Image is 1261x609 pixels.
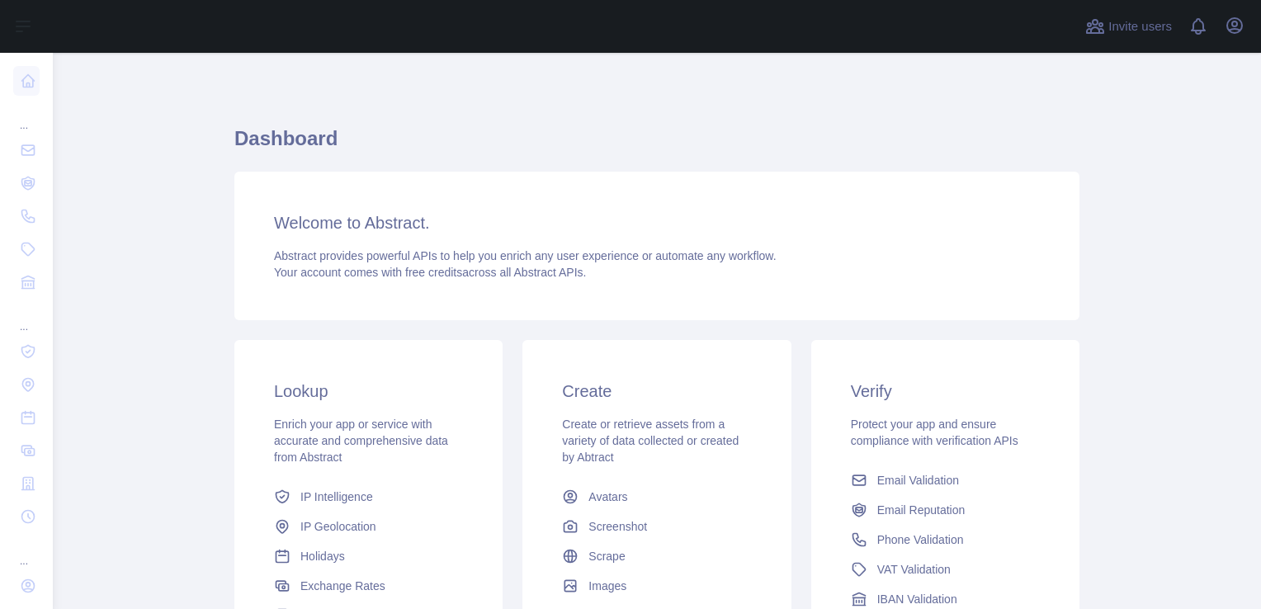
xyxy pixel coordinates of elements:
span: Exchange Rates [300,578,385,594]
span: Your account comes with across all Abstract APIs. [274,266,586,279]
h1: Dashboard [234,125,1079,165]
h3: Create [562,380,751,403]
span: Invite users [1108,17,1172,36]
a: Avatars [555,482,758,512]
span: Screenshot [588,518,647,535]
span: free credits [405,266,462,279]
span: IP Intelligence [300,489,373,505]
span: Create or retrieve assets from a variety of data collected or created by Abtract [562,418,739,464]
div: ... [13,535,40,568]
div: ... [13,99,40,132]
h3: Lookup [274,380,463,403]
a: IP Geolocation [267,512,470,541]
span: Images [588,578,626,594]
span: Email Reputation [877,502,966,518]
span: Protect your app and ensure compliance with verification APIs [851,418,1018,447]
a: Screenshot [555,512,758,541]
span: IP Geolocation [300,518,376,535]
a: Scrape [555,541,758,571]
a: VAT Validation [844,555,1046,584]
span: Email Validation [877,472,959,489]
a: Email Reputation [844,495,1046,525]
span: Scrape [588,548,625,564]
a: Images [555,571,758,601]
h3: Welcome to Abstract. [274,211,1040,234]
div: ... [13,300,40,333]
a: Phone Validation [844,525,1046,555]
span: IBAN Validation [877,591,957,607]
a: IP Intelligence [267,482,470,512]
button: Invite users [1082,13,1175,40]
a: Holidays [267,541,470,571]
span: Abstract provides powerful APIs to help you enrich any user experience or automate any workflow. [274,249,777,262]
a: Exchange Rates [267,571,470,601]
span: Enrich your app or service with accurate and comprehensive data from Abstract [274,418,448,464]
span: Avatars [588,489,627,505]
span: Phone Validation [877,531,964,548]
span: Holidays [300,548,345,564]
a: Email Validation [844,465,1046,495]
h3: Verify [851,380,1040,403]
span: VAT Validation [877,561,951,578]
